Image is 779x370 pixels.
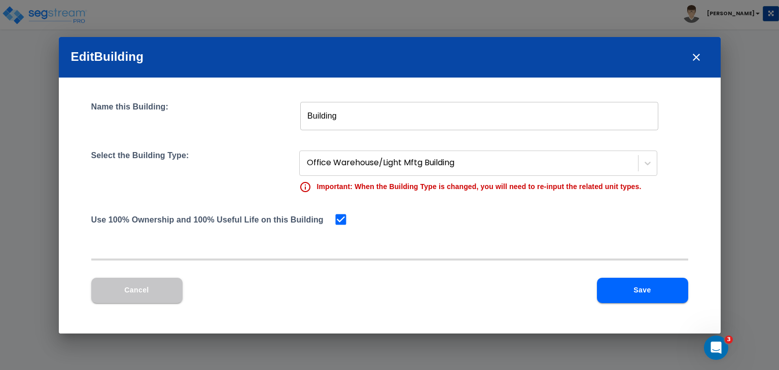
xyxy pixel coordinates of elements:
[91,102,168,130] h4: Name this Building:
[684,45,709,69] button: close
[91,151,189,193] h4: Select the Building Type:
[316,181,641,192] p: Important: When the Building Type is changed, you will need to re-input the related unit types.
[300,102,658,130] input: Building Name
[91,278,183,303] button: Cancel
[704,336,728,360] iframe: Intercom live chat
[299,181,311,193] img: Info Icon
[59,37,721,78] h2: Edit Building
[725,336,733,344] span: 3
[597,278,688,303] button: Save
[91,212,324,227] h4: Use 100% Ownership and 100% Useful Life on this Building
